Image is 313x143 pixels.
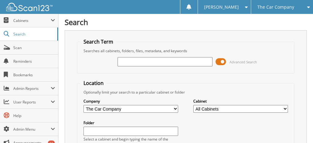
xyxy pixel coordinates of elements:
div: Optionally limit your search to a particular cabinet or folder [80,90,291,95]
h1: Search [65,17,307,27]
span: Bookmarks [13,72,55,78]
div: Searches all cabinets, folders, files, metadata, and keywords [80,48,291,53]
span: Cabinets [13,18,51,23]
label: Folder [84,120,178,125]
span: Help [13,113,55,118]
label: Company [84,99,178,104]
img: scan123-logo-white.svg [6,3,53,11]
legend: Search Term [80,38,116,45]
span: User Reports [13,99,51,105]
span: Search [13,32,54,37]
span: Scan [13,45,55,50]
legend: Location [80,80,107,86]
label: Cabinet [193,99,288,104]
span: Admin Reports [13,86,51,91]
span: Admin Menu [13,127,51,132]
span: Advanced Search [229,60,257,64]
span: The Car Company [257,5,294,9]
span: Reminders [13,59,55,64]
span: [PERSON_NAME] [204,5,239,9]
